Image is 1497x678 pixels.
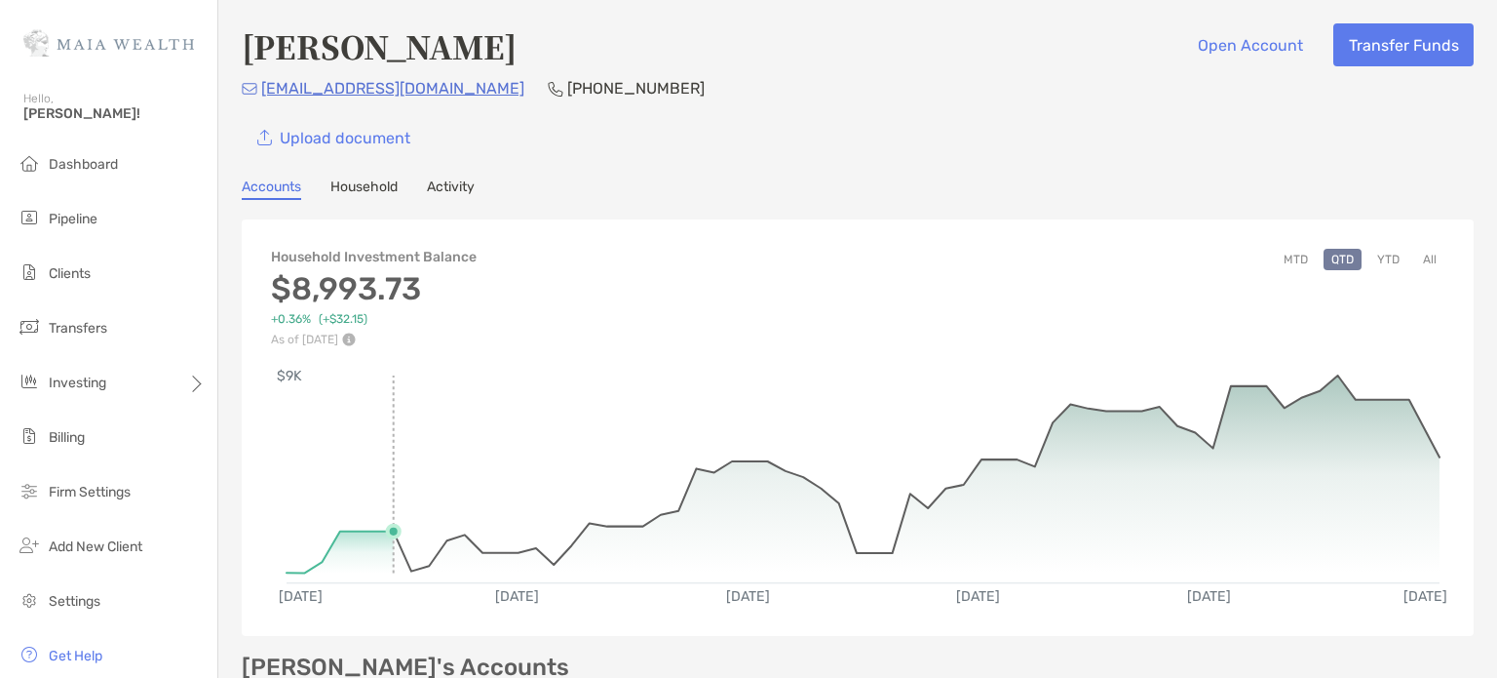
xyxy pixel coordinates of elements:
[49,429,85,446] span: Billing
[271,249,477,265] h4: Household Investment Balance
[18,424,41,448] img: billing icon
[342,333,356,346] img: Performance Info
[18,315,41,339] img: transfers icon
[49,320,107,337] span: Transfers
[319,312,367,327] span: ( +$32.15 )
[1369,249,1407,270] button: YTD
[18,260,41,284] img: clients icon
[242,83,257,95] img: Email Icon
[257,130,272,146] img: button icon
[18,643,41,666] img: get-help icon
[49,484,131,500] span: Firm Settings
[271,270,477,307] h3: $8,993.73
[271,333,477,346] p: As of [DATE]
[277,368,302,384] text: $9K
[726,588,770,605] text: [DATE]
[1333,23,1474,66] button: Transfer Funds
[49,375,106,391] span: Investing
[23,8,194,78] img: Zoe Logo
[1182,23,1318,66] button: Open Account
[1415,249,1444,270] button: All
[956,588,1000,605] text: [DATE]
[23,105,206,122] span: [PERSON_NAME]!
[330,179,398,200] a: Household
[495,588,539,605] text: [DATE]
[49,538,142,555] span: Add New Client
[242,23,517,68] h4: [PERSON_NAME]
[18,588,41,612] img: settings icon
[548,81,563,97] img: Phone Icon
[271,312,311,327] span: +0.36%
[49,648,102,664] span: Get Help
[1187,588,1231,605] text: [DATE]
[49,156,118,173] span: Dashboard
[49,211,97,227] span: Pipeline
[18,151,41,175] img: dashboard icon
[242,116,425,159] a: Upload document
[567,76,705,100] p: [PHONE_NUMBER]
[1276,249,1316,270] button: MTD
[1324,249,1362,270] button: QTD
[18,534,41,557] img: add_new_client icon
[427,179,475,200] a: Activity
[49,593,100,610] span: Settings
[1403,588,1447,605] text: [DATE]
[18,206,41,229] img: pipeline icon
[242,179,301,200] a: Accounts
[49,265,91,282] span: Clients
[279,588,323,605] text: [DATE]
[261,76,524,100] p: [EMAIL_ADDRESS][DOMAIN_NAME]
[18,479,41,502] img: firm-settings icon
[18,370,41,393] img: investing icon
